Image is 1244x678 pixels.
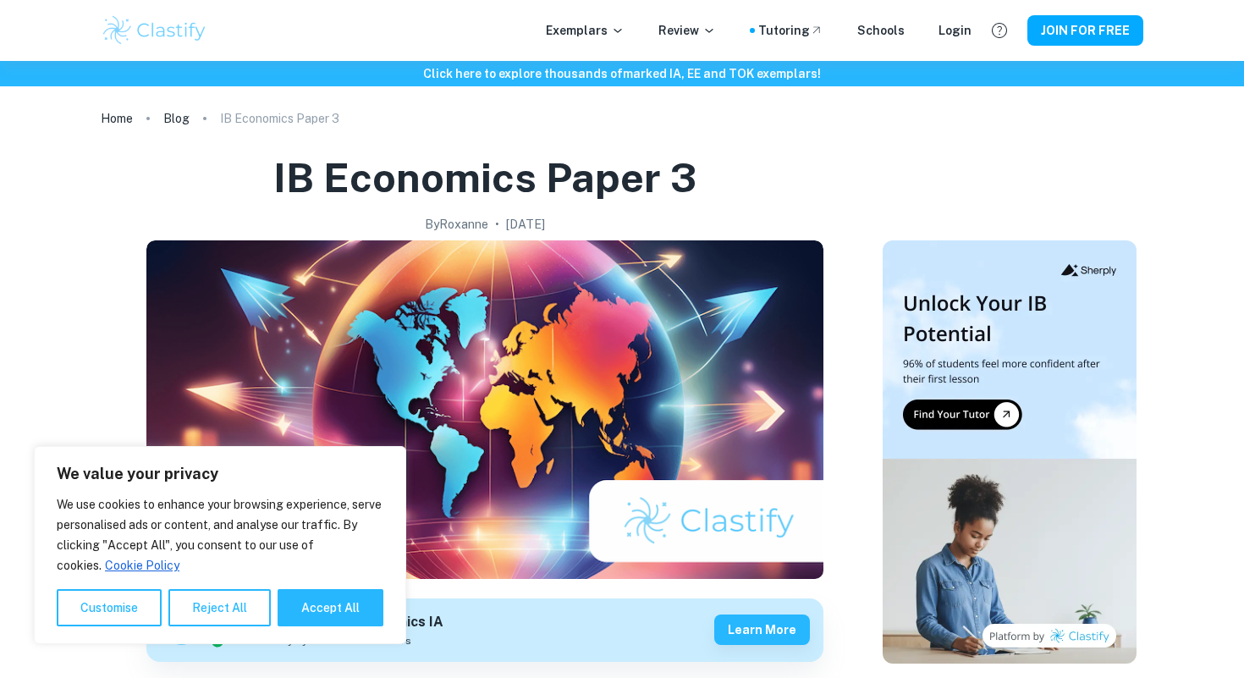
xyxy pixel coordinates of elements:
a: Cookie Policy [104,558,180,573]
a: Blog [163,107,190,130]
h2: [DATE] [506,215,545,234]
p: • [495,215,499,234]
a: Schools [857,21,905,40]
h6: Click here to explore thousands of marked IA, EE and TOK exemplars ! [3,64,1241,83]
button: Accept All [278,589,383,626]
a: Get feedback on yourEconomics IAMarked only by official IB examinersLearn more [146,598,823,662]
img: IB Economics Paper 3 cover image [146,240,823,579]
p: IB Economics Paper 3 [220,109,339,128]
button: JOIN FOR FREE [1027,15,1143,46]
a: Tutoring [758,21,823,40]
button: Customise [57,589,162,626]
button: Reject All [168,589,271,626]
h1: IB Economics Paper 3 [273,151,696,205]
a: Home [101,107,133,130]
p: Review [658,21,716,40]
h2: By Roxanne [425,215,488,234]
div: We value your privacy [34,446,406,644]
img: Clastify logo [101,14,208,47]
button: Learn more [714,615,810,645]
p: We use cookies to enhance your browsing experience, serve personalised ads or content, and analys... [57,494,383,576]
p: Exemplars [546,21,625,40]
button: Help and Feedback [985,16,1014,45]
a: Login [939,21,972,40]
img: Thumbnail [883,240,1137,664]
p: We value your privacy [57,464,383,484]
